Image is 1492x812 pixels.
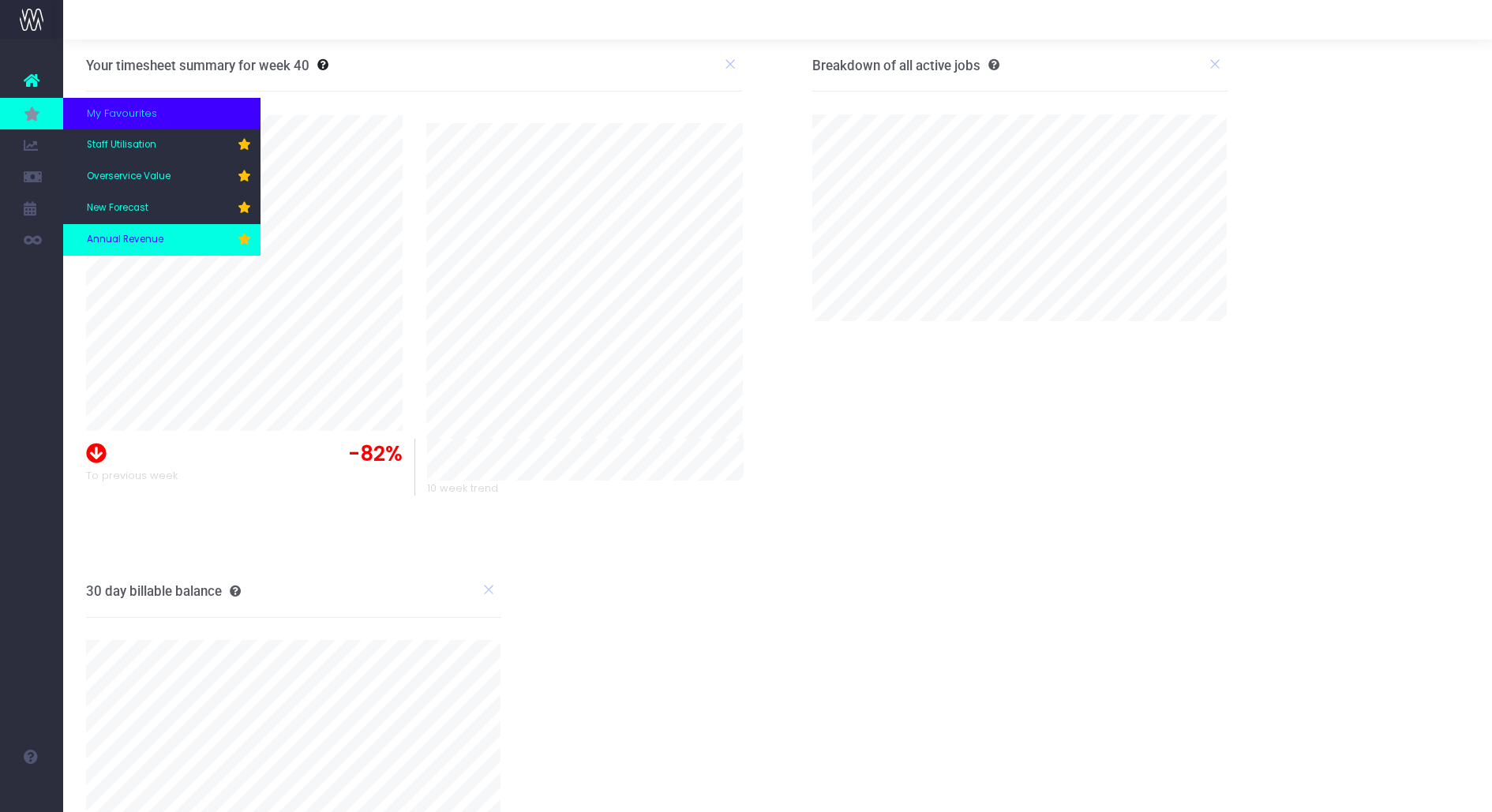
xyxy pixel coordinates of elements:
span: Staff Utilisation [87,138,156,152]
a: New Forecast [63,193,261,224]
a: Staff Utilisation [63,129,261,161]
span: -82% [348,439,403,470]
h3: 30 day billable balance [86,583,241,599]
h3: Breakdown of all active jobs [812,58,999,73]
h3: Your timesheet summary for week 40 [86,58,309,73]
span: Overservice Value [87,170,171,184]
span: Annual Revenue [87,233,163,247]
span: My Favourites [87,106,157,122]
span: 10 week trend [427,481,498,496]
span: To previous week [86,468,178,484]
img: images/default_profile_image.png [20,780,43,804]
span: New Forecast [87,201,148,215]
a: Overservice Value [63,161,261,193]
a: Annual Revenue [63,224,261,256]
